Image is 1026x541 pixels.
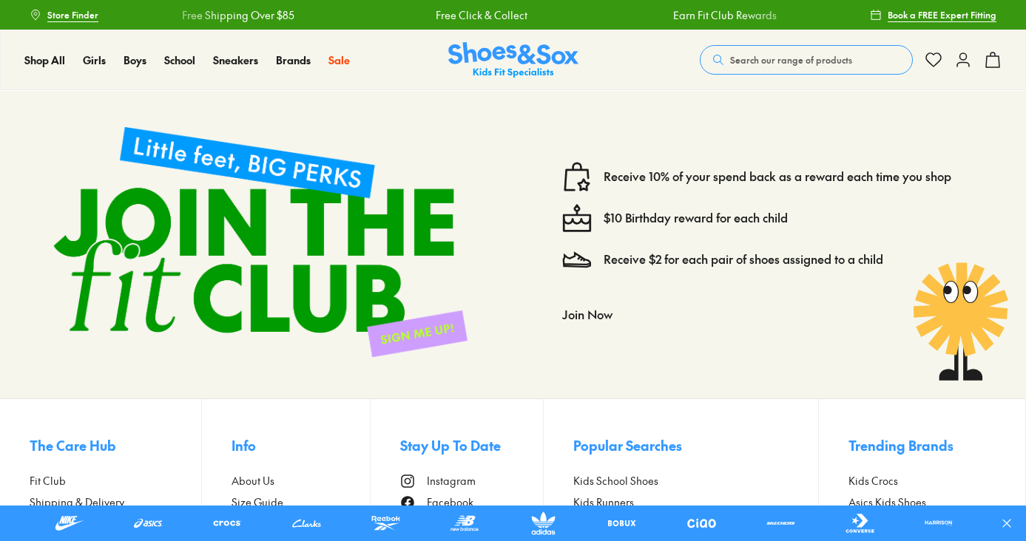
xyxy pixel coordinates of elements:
a: School [164,52,195,68]
button: The Care Hub [30,429,201,461]
a: $10 Birthday reward for each child [604,210,788,226]
span: Sale [328,52,350,67]
span: Brands [276,52,311,67]
a: About Us [232,473,370,489]
img: sign-up-footer.png [30,103,491,381]
button: Search our range of products [700,45,913,75]
a: Instagram [400,473,543,489]
a: Fit Club [30,473,201,489]
a: Girls [83,52,106,68]
a: Receive 10% of your spend back as a reward each time you shop [604,169,951,185]
a: Brands [276,52,311,68]
span: Girls [83,52,106,67]
span: The Care Hub [30,435,116,455]
button: Join Now [562,298,612,330]
span: About Us [232,473,274,489]
span: Shop All [24,52,65,67]
a: Store Finder [30,1,98,28]
span: School [164,52,195,67]
a: Kids Crocs [848,473,996,489]
img: cake--candle-birthday-event-special-sweet-cake-bake.svg [562,203,592,233]
span: Stay Up To Date [400,435,501,455]
img: SNS_Logo_Responsive.svg [448,42,578,78]
a: Receive $2 for each pair of shoes assigned to a child [604,251,883,268]
a: Kids School Shoes [573,473,818,489]
span: Fit Club [30,473,66,489]
a: Kids Runners [573,494,818,510]
a: Free Click & Collect [434,7,526,23]
span: Info [232,435,256,455]
img: vector1.svg [562,162,592,191]
a: Shoes & Sox [448,42,578,78]
span: Popular Searches [573,435,682,455]
span: Shipping & Delivery [30,494,124,510]
span: Boys [124,52,146,67]
a: Book a FREE Expert Fitting [870,1,996,28]
span: Kids Runners [573,494,634,510]
span: Facebook [427,494,473,510]
a: Boys [124,52,146,68]
button: Popular Searches [573,429,818,461]
span: Trending Brands [848,435,954,455]
span: Kids School Shoes [573,473,658,489]
button: Stay Up To Date [400,429,543,461]
a: Size Guide [232,494,370,510]
span: Search our range of products [730,53,852,67]
a: Sale [328,52,350,68]
a: Sneakers [213,52,258,68]
a: Asics Kids Shoes [848,494,996,510]
span: Store Finder [47,8,98,21]
span: Instagram [427,473,476,489]
button: Info [232,429,370,461]
a: Earn Fit Club Rewards [672,7,775,23]
span: Size Guide [232,494,283,510]
span: Kids Crocs [848,473,898,489]
a: Shipping & Delivery [30,494,201,510]
a: Facebook [400,494,543,510]
img: Vector_3098.svg [562,245,592,274]
button: Trending Brands [848,429,996,461]
a: Shop All [24,52,65,68]
a: Free Shipping Over $85 [180,7,293,23]
span: Sneakers [213,52,258,67]
span: Book a FREE Expert Fitting [888,8,996,21]
span: Asics Kids Shoes [848,494,926,510]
